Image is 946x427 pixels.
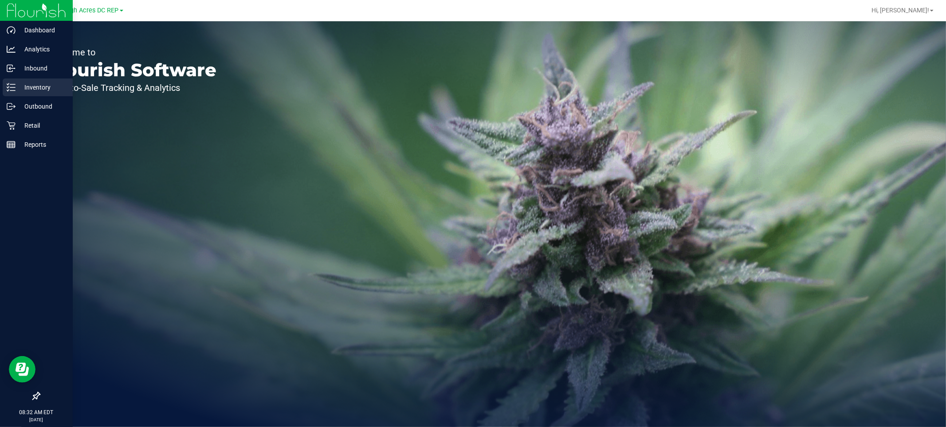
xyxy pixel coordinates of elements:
p: Analytics [16,44,69,55]
inline-svg: Dashboard [7,26,16,35]
inline-svg: Inbound [7,64,16,73]
p: 08:32 AM EDT [4,408,69,416]
p: Reports [16,139,69,150]
span: Hi, [PERSON_NAME]! [871,7,929,14]
p: Inbound [16,63,69,74]
p: Inventory [16,82,69,93]
span: Lehigh Acres DC REP [58,7,119,14]
p: Seed-to-Sale Tracking & Analytics [48,83,216,92]
inline-svg: Analytics [7,45,16,54]
p: [DATE] [4,416,69,423]
inline-svg: Retail [7,121,16,130]
p: Flourish Software [48,61,216,79]
p: Dashboard [16,25,69,35]
p: Retail [16,120,69,131]
p: Outbound [16,101,69,112]
iframe: Resource center [9,356,35,383]
p: Welcome to [48,48,216,57]
inline-svg: Outbound [7,102,16,111]
inline-svg: Inventory [7,83,16,92]
inline-svg: Reports [7,140,16,149]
